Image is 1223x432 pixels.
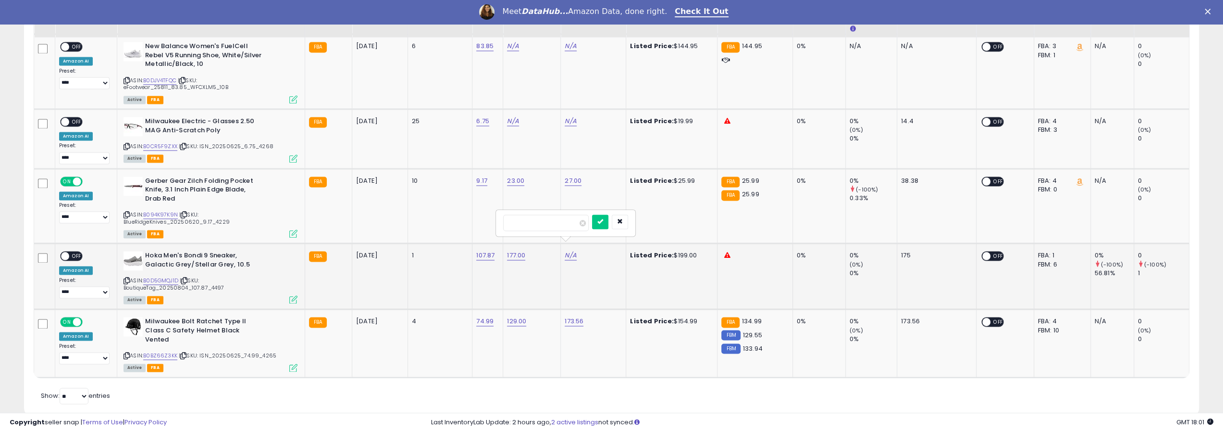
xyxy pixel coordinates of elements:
div: 0 [1138,194,1189,203]
a: 107.87 [476,251,494,260]
div: Preset: [59,142,110,164]
div: Amazon AI [59,132,93,140]
div: 6 [412,42,465,51]
a: B094K97K9N [143,211,178,219]
div: 25 [412,117,465,126]
div: Amazon AI [59,57,93,65]
div: Meet Amazon Data, done right. [502,7,667,16]
span: ON [61,177,73,185]
div: FBA: 4 [1038,317,1083,326]
small: (0%) [1138,327,1151,334]
span: ON [61,318,73,326]
div: 0% [850,177,897,185]
small: FBA [309,317,327,328]
span: 25.99 [742,176,759,185]
small: FBA [309,177,327,187]
div: 0 [1138,117,1189,126]
a: N/A [507,116,519,126]
div: N/A [1095,177,1126,185]
div: 0 [1138,177,1189,185]
div: Amazon AI [59,266,93,275]
span: OFF [81,318,97,326]
small: (0%) [850,327,863,334]
div: [DATE] [356,117,395,126]
div: FBM: 6 [1038,260,1083,269]
small: (-100%) [856,186,878,193]
div: 0 [1138,134,1189,143]
a: 177.00 [507,251,525,260]
b: Hoka Men's Bondi 9 Sneaker, Galactic Grey/Stellar Grey, 10.5 [145,251,262,271]
div: FBM: 0 [1038,185,1083,194]
small: (-100%) [1144,261,1166,268]
div: 0% [850,269,897,278]
small: (0%) [850,126,863,134]
small: (0%) [1138,186,1151,193]
a: 129.00 [507,317,526,326]
div: 0% [797,251,838,260]
div: $25.99 [630,177,710,185]
span: | SKU: eFootwear_25811_83.85_WFCXLM5_10B [124,76,228,91]
div: 0% [850,317,897,326]
a: B0DJV4TFQC [143,76,176,85]
a: N/A [565,251,576,260]
span: All listings currently available for purchase on Amazon [124,154,146,163]
span: FBA [147,364,163,372]
strong: Copyright [10,418,45,427]
a: B0BZ66Z3KK [143,352,177,360]
span: 134.99 [742,317,762,326]
small: (0%) [1138,126,1151,134]
span: All listings currently available for purchase on Amazon [124,364,146,372]
small: FBA [309,251,327,262]
div: 173.56 [901,317,969,326]
a: Check It Out [675,7,729,17]
span: 133.94 [743,344,763,353]
b: Listed Price: [630,41,674,51]
div: 0% [797,177,838,185]
span: | SKU: ISN_20250625_74.99_4265 [179,352,276,359]
div: 0 [1138,251,1189,260]
div: $144.95 [630,42,710,51]
a: Terms of Use [82,418,123,427]
small: FBA [309,117,327,127]
div: N/A [850,42,889,51]
span: OFF [69,252,85,260]
span: OFF [990,252,1006,260]
span: All listings currently available for purchase on Amazon [124,230,146,238]
div: $19.99 [630,117,710,126]
b: Gerber Gear Zilch Folding Pocket Knife, 3.1 Inch Plain Edge Blade, Drab Red [145,177,262,206]
img: 31RqYiFjv0L._SL40_.jpg [124,42,143,61]
span: OFF [81,177,97,185]
div: ASIN: [124,117,297,162]
b: Milwaukee Electric - Glasses 2.50 MAG Anti-Scratch Poly [145,117,262,137]
img: Profile image for Georgie [479,4,494,20]
div: Preset: [59,343,110,365]
div: 0.33% [850,194,897,203]
span: FBA [147,96,163,104]
div: 0 [1138,42,1189,51]
span: 2025-09-8 18:01 GMT [1176,418,1213,427]
div: FBA: 4 [1038,117,1083,126]
span: OFF [990,43,1006,51]
b: Listed Price: [630,176,674,185]
span: OFF [69,43,85,51]
span: 129.55 [743,330,762,340]
div: 0% [850,251,897,260]
div: 0% [797,317,838,326]
div: 0% [797,117,838,126]
div: [DATE] [356,317,395,326]
span: FBA [147,230,163,238]
a: 23.00 [507,176,524,186]
a: 27.00 [565,176,581,186]
small: FBM [721,343,740,354]
small: FBA [309,42,327,52]
small: (0%) [850,261,863,268]
span: All listings currently available for purchase on Amazon [124,96,146,104]
div: FBM: 1 [1038,51,1083,60]
b: Milwaukee Bolt Ratchet Type II Class C Safety Helmet Black Vented [145,317,262,346]
span: OFF [990,118,1006,126]
div: [DATE] [356,251,395,260]
div: ASIN: [124,177,297,237]
b: New Balance Women's FuelCell Rebel V5 Running Shoe, White/Silver Metallic/Black, 10 [145,42,262,71]
div: FBA: 1 [1038,251,1083,260]
span: All listings currently available for purchase on Amazon [124,296,146,304]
